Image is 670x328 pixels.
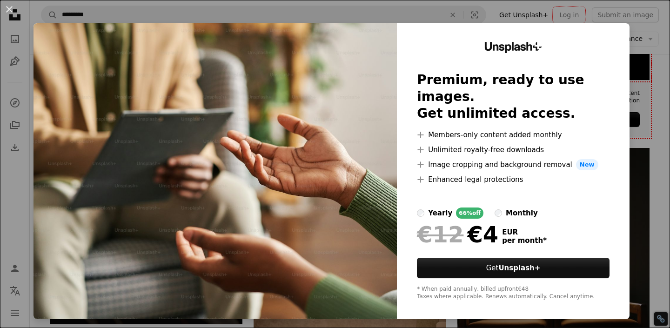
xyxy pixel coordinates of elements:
[495,209,502,217] input: monthly
[417,174,610,185] li: Enhanced legal protections
[417,159,610,170] li: Image cropping and background removal
[417,144,610,155] li: Unlimited royalty-free downloads
[417,258,610,278] button: GetUnsplash+
[428,208,452,219] div: yearly
[506,208,538,219] div: monthly
[417,286,610,301] div: * When paid annually, billed upfront €48 Taxes where applicable. Renews automatically. Cancel any...
[502,236,547,245] span: per month *
[417,72,610,122] h2: Premium, ready to use images. Get unlimited access.
[456,208,483,219] div: 66% off
[417,222,463,247] span: €12
[502,228,547,236] span: EUR
[498,264,540,272] strong: Unsplash+
[576,159,598,170] span: New
[417,209,424,217] input: yearly66%off
[417,222,498,247] div: €4
[417,129,610,141] li: Members-only content added monthly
